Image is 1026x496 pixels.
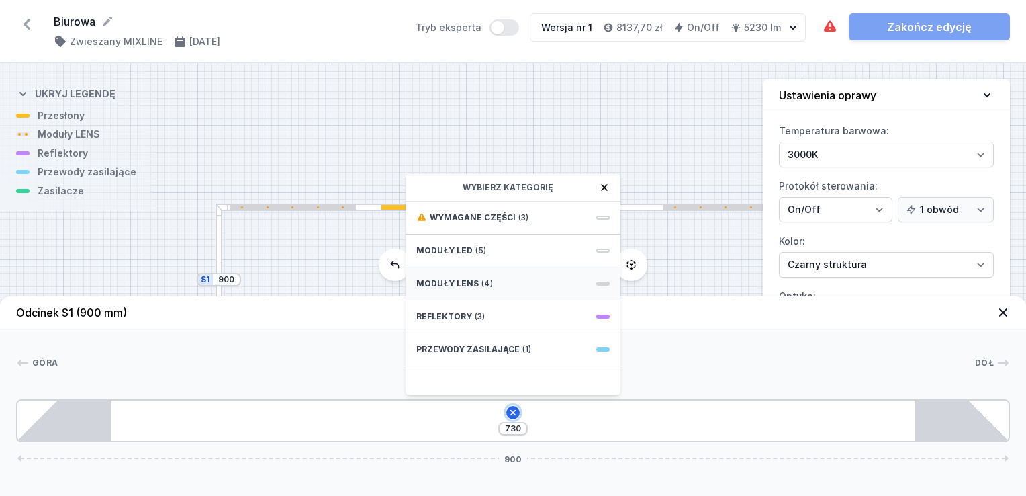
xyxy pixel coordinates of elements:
input: Wymiar [mm] [216,274,237,285]
span: (1) [522,344,531,355]
label: Temperatura barwowa: [779,120,994,167]
span: (3) [475,311,485,322]
label: Optyka: [779,286,994,333]
input: Wymiar [mm] [502,423,524,434]
h4: Odcinek S1 [16,304,127,321]
span: (4) [481,278,493,289]
select: Protokół sterowania: [779,197,892,222]
span: Moduły LENS [416,278,479,289]
label: Protokół sterowania: [779,175,994,222]
span: Przewody zasilające [416,344,520,355]
button: Dodaj element [504,403,522,422]
span: (5) [475,245,486,256]
h4: [DATE] [189,35,220,48]
span: Reflektory [416,311,472,322]
h4: On/Off [687,21,720,34]
span: Wybierz kategorię [463,182,553,193]
label: Tryb eksperta [416,19,519,36]
h4: Ustawienia oprawy [779,87,876,104]
span: Dół [975,358,994,368]
button: Ustawienia oprawy [763,79,1010,112]
h4: Ukryj legendę [35,87,115,101]
button: Tryb eksperta [489,19,519,36]
button: Zamknij okno [599,182,610,193]
span: Góra [32,358,58,368]
span: 900 [499,454,527,462]
div: Wersja nr 1 [541,21,592,34]
span: Wymagane części [430,212,516,223]
select: Kolor: [779,252,994,278]
select: Protokół sterowania: [898,197,994,222]
label: Kolor: [779,231,994,278]
form: Biurowa [54,13,400,30]
select: Temperatura barwowa: [779,142,994,167]
h4: 8137,70 zł [616,21,663,34]
h4: Zwieszany MIXLINE [70,35,162,48]
span: (3) [518,212,528,223]
button: Edytuj nazwę projektu [101,15,114,28]
button: Wersja nr 18137,70 złOn/Off5230 lm [530,13,806,42]
button: Ukryj legendę [16,77,115,109]
h4: 5230 lm [744,21,781,34]
span: (900 mm) [76,306,127,319]
span: Moduły LED [416,245,473,256]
